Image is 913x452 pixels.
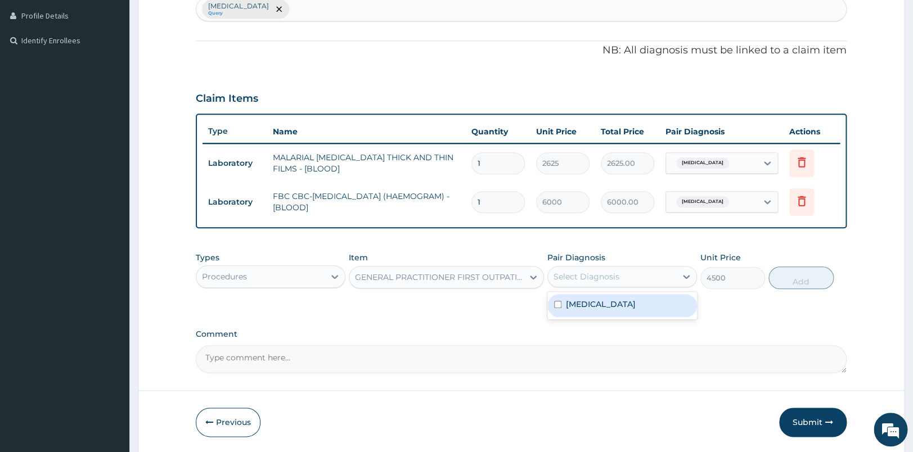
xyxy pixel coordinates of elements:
p: NB: All diagnosis must be linked to a claim item [196,43,847,58]
button: Previous [196,408,260,437]
th: Pair Diagnosis [660,120,784,143]
div: GENERAL PRACTITIONER FIRST OUTPATIENT CONSULTATION [355,272,524,283]
div: Procedures [202,271,247,282]
td: Laboratory [203,153,267,174]
div: Minimize live chat window [185,6,212,33]
button: Submit [779,408,847,437]
span: [MEDICAL_DATA] [676,196,729,207]
label: Unit Price [700,252,741,263]
label: Comment [196,329,847,339]
label: Types [196,253,219,263]
span: We're online! [65,142,155,255]
div: Select Diagnosis [554,271,619,282]
th: Total Price [595,120,660,143]
label: [MEDICAL_DATA] [566,299,636,310]
span: [MEDICAL_DATA] [676,157,729,169]
th: Unit Price [530,120,595,143]
th: Actions [784,120,840,143]
th: Name [267,120,466,143]
div: Chat with us now [59,63,189,78]
td: Laboratory [203,192,267,213]
img: d_794563401_company_1708531726252_794563401 [21,56,46,84]
h3: Claim Items [196,93,258,105]
td: MALARIAL [MEDICAL_DATA] THICK AND THIN FILMS - [BLOOD] [267,146,466,180]
label: Pair Diagnosis [547,252,605,263]
textarea: Type your message and hit 'Enter' [6,307,214,346]
small: Query [208,11,269,16]
span: remove selection option [274,4,284,14]
td: FBC CBC-[MEDICAL_DATA] (HAEMOGRAM) - [BLOOD] [267,185,466,219]
p: [MEDICAL_DATA] [208,2,269,11]
button: Add [768,266,834,289]
label: Item [349,252,368,263]
th: Type [203,121,267,142]
th: Quantity [466,120,530,143]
